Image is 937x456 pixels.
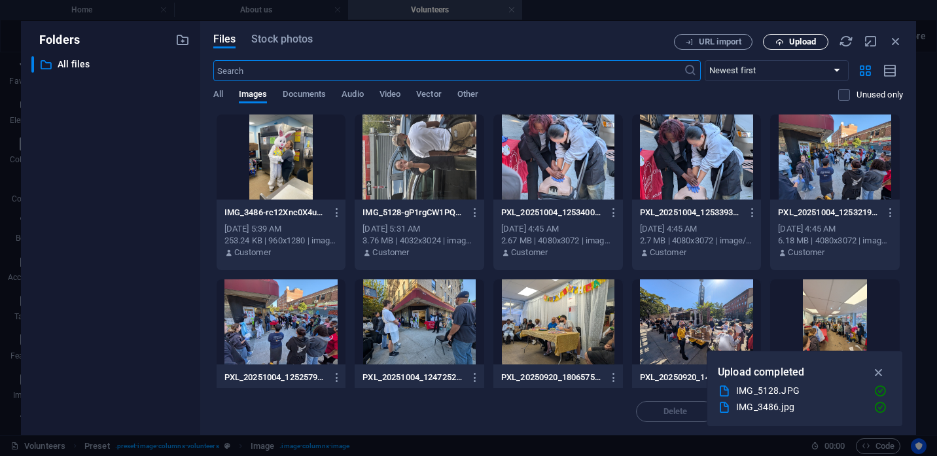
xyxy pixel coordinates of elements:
p: Folders [31,31,80,48]
p: PXL_20251004_125339397-v_ZgGYoqGkct51KGODAqnw.jpg [640,207,741,219]
p: All files [58,57,166,72]
span: All [213,86,223,105]
p: Upload completed [718,364,804,381]
p: PXL_20251004_124725226-QQaGzePTOCrWpOh-e9zt1A.jpg [362,372,464,383]
div: 253.24 KB | 960x1280 | image/jpeg [224,235,338,247]
div: [DATE] 5:31 AM [362,223,476,235]
p: Customer [511,247,548,258]
div: [DATE] 4:45 AM [640,223,754,235]
i: Reload [839,34,853,48]
div: [DATE] 4:45 AM [501,223,615,235]
span: Video [380,86,400,105]
button: URL import [674,34,752,50]
div: [DATE] 5:39 AM [224,223,338,235]
div: [DATE] 4:45 AM [778,223,892,235]
p: Customer [372,247,409,258]
p: PXL_20250920_180657556-vllD42-aoxtQLOxJGl_LEQ.jpg [501,372,603,383]
span: Upload [789,38,816,46]
div: 2.67 MB | 4080x3072 | image/jpeg [501,235,615,247]
p: Displays only files that are not in use on the website. Files added during this session can still... [857,89,903,101]
p: PXL_20251004_125257956-WICvjGOyu0MbR2KWMiGDBQ.jpg [224,372,326,383]
span: Stock photos [251,31,313,47]
p: Customer [650,247,686,258]
div: 6.18 MB | 4080x3072 | image/jpeg [778,235,892,247]
span: Images [239,86,268,105]
p: PXL_20251004_125321901.MP-FU4LSugTPZ_9HrLfu-ZieA.jpg [778,207,879,219]
div: ​ [31,56,34,73]
span: Other [457,86,478,105]
div: IMG_3486.jpg [736,400,863,415]
span: Documents [283,86,326,105]
div: IMG_5128.JPG [736,383,863,398]
span: URL import [699,38,741,46]
p: PXL_20250920_143321471-Rdux4QfZeztcbgbY7OaZKg.jpg [640,372,741,383]
span: Vector [416,86,442,105]
p: Customer [788,247,824,258]
p: PXL_20251004_125340055-_2aDam5efIdaBig1KYIJoA.jpg [501,207,603,219]
p: IMG_3486-rc12Xnc0X4u4YHN1LgD-Jg.jpg [224,207,326,219]
p: Customer [234,247,271,258]
span: Files [213,31,236,47]
span: Audio [342,86,363,105]
i: Close [889,34,903,48]
div: 2.7 MB | 4080x3072 | image/jpeg [640,235,754,247]
input: Search [213,60,684,81]
i: Create new folder [175,33,190,47]
div: 3.76 MB | 4032x3024 | image/jpeg [362,235,476,247]
i: Minimize [864,34,878,48]
button: Upload [763,34,828,50]
p: IMG_5128-gP1rgCW1PQbkXFlHu3eadA.JPG [362,207,464,219]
